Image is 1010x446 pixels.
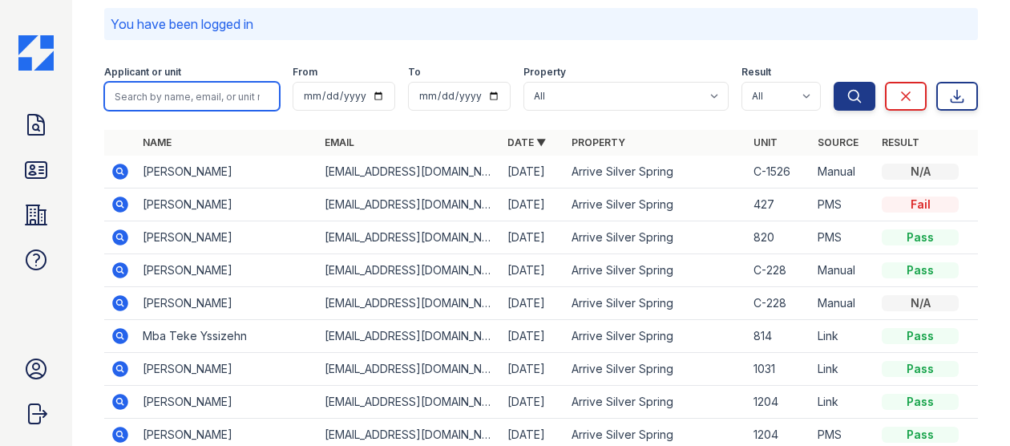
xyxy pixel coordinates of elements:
td: [PERSON_NAME] [136,353,318,386]
td: 427 [747,189,811,221]
td: Arrive Silver Spring [565,254,747,287]
label: Property [523,66,566,79]
td: [EMAIL_ADDRESS][DOMAIN_NAME] [318,287,500,320]
td: [DATE] [501,287,565,320]
td: Link [811,353,875,386]
td: Link [811,386,875,419]
div: Pass [882,427,959,443]
a: Name [143,136,172,148]
td: Arrive Silver Spring [565,156,747,189]
td: C-1526 [747,156,811,189]
div: N/A [882,295,959,311]
a: Date ▼ [507,136,546,148]
td: Arrive Silver Spring [565,287,747,320]
div: Pass [882,394,959,410]
td: [PERSON_NAME] [136,156,318,189]
td: 1204 [747,386,811,419]
td: [EMAIL_ADDRESS][DOMAIN_NAME] [318,189,500,221]
a: Property [572,136,625,148]
td: [PERSON_NAME] [136,254,318,287]
td: [DATE] [501,386,565,419]
td: C-228 [747,287,811,320]
td: [EMAIL_ADDRESS][DOMAIN_NAME] [318,386,500,419]
div: Pass [882,262,959,278]
td: [PERSON_NAME] [136,221,318,254]
input: Search by name, email, or unit number [104,82,280,111]
label: Applicant or unit [104,66,181,79]
td: [DATE] [501,221,565,254]
td: [DATE] [501,156,565,189]
td: Manual [811,156,875,189]
p: You have been logged in [111,14,972,34]
td: Manual [811,254,875,287]
div: Pass [882,361,959,377]
td: [EMAIL_ADDRESS][DOMAIN_NAME] [318,156,500,189]
label: To [408,66,421,79]
td: [DATE] [501,254,565,287]
td: Arrive Silver Spring [565,320,747,353]
td: Arrive Silver Spring [565,221,747,254]
td: [EMAIL_ADDRESS][DOMAIN_NAME] [318,254,500,287]
td: 1031 [747,353,811,386]
td: [DATE] [501,189,565,221]
td: PMS [811,221,875,254]
a: Email [325,136,354,148]
td: [PERSON_NAME] [136,386,318,419]
td: [EMAIL_ADDRESS][DOMAIN_NAME] [318,221,500,254]
td: Mba Teke Yssizehn [136,320,318,353]
td: Arrive Silver Spring [565,353,747,386]
img: CE_Icon_Blue-c292c112584629df590d857e76928e9f676e5b41ef8f769ba2f05ee15b207248.png [18,35,54,71]
td: Manual [811,287,875,320]
td: [PERSON_NAME] [136,287,318,320]
div: Pass [882,328,959,344]
td: PMS [811,189,875,221]
td: 814 [747,320,811,353]
td: [EMAIL_ADDRESS][DOMAIN_NAME] [318,353,500,386]
td: [EMAIL_ADDRESS][DOMAIN_NAME] [318,320,500,353]
td: C-228 [747,254,811,287]
td: [PERSON_NAME] [136,189,318,221]
a: Unit [753,136,778,148]
div: Pass [882,229,959,245]
td: Arrive Silver Spring [565,189,747,221]
td: Arrive Silver Spring [565,386,747,419]
label: From [293,66,317,79]
td: 820 [747,221,811,254]
a: Source [818,136,858,148]
div: N/A [882,164,959,180]
label: Result [741,66,771,79]
a: Result [882,136,919,148]
td: [DATE] [501,320,565,353]
td: Link [811,320,875,353]
td: [DATE] [501,353,565,386]
div: Fail [882,197,959,213]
